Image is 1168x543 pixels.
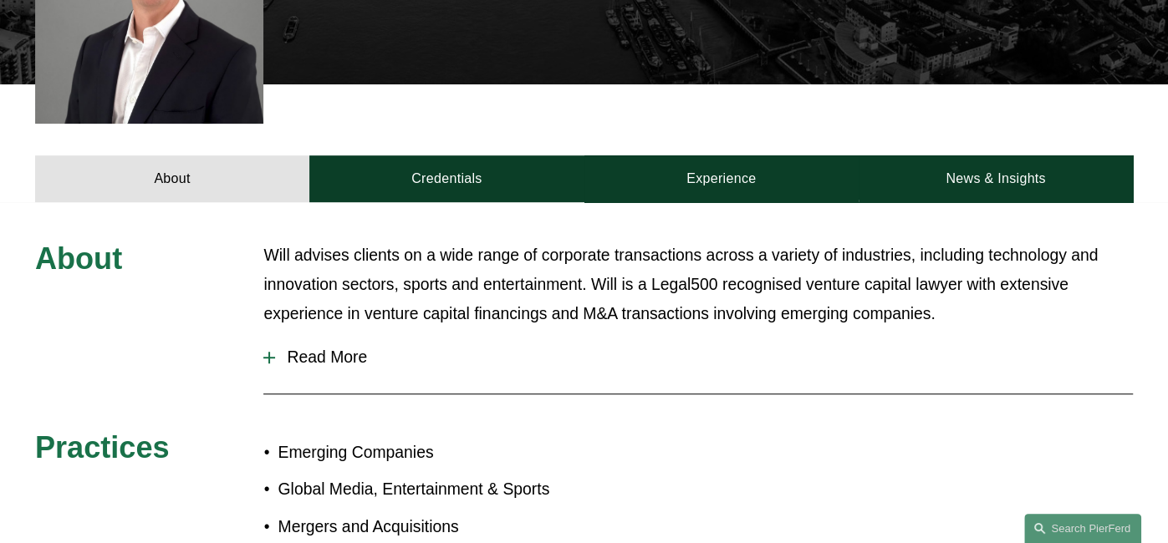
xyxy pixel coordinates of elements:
p: Global Media, Entertainment & Sports [278,474,584,504]
span: About [35,241,122,276]
a: Credentials [309,155,584,202]
a: News & Insights [859,155,1133,202]
button: Read More [263,335,1133,379]
a: About [35,155,309,202]
span: Practices [35,430,170,464]
p: Will advises clients on a wide range of corporate transactions across a variety of industries, in... [263,241,1133,327]
a: Experience [584,155,859,202]
p: Emerging Companies [278,438,584,467]
a: Search this site [1024,514,1141,543]
span: Read More [275,348,1133,367]
p: Mergers and Acquisitions [278,512,584,541]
